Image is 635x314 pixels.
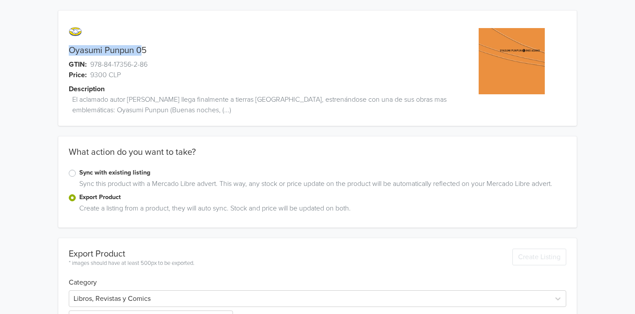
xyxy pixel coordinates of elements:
div: * images should have at least 500px to be exported. [69,259,194,268]
label: Export Product [79,193,566,202]
span: Description [69,84,105,94]
label: Sync with existing listing [79,168,566,178]
span: 9300 CLP [90,70,121,80]
span: Price: [69,70,87,80]
span: 978-84-17356-2-86 [90,59,148,70]
a: Oyasumi Punpun 05 [69,45,147,56]
h6: Category [69,268,566,287]
img: product_image [479,28,545,94]
button: Create Listing [512,249,566,265]
span: GTIN: [69,59,87,70]
div: Export Product [69,249,194,259]
span: El aclamado autor [PERSON_NAME] llega finalmente a tierras [GEOGRAPHIC_DATA], estrenándose con un... [72,94,457,115]
div: Sync this product with a Mercado Libre advert. This way, any stock or price update on the product... [76,178,566,193]
div: Create a listing from a product, they will auto sync. Stock and price will be updated on both. [76,203,566,217]
div: What action do you want to take? [58,147,576,168]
